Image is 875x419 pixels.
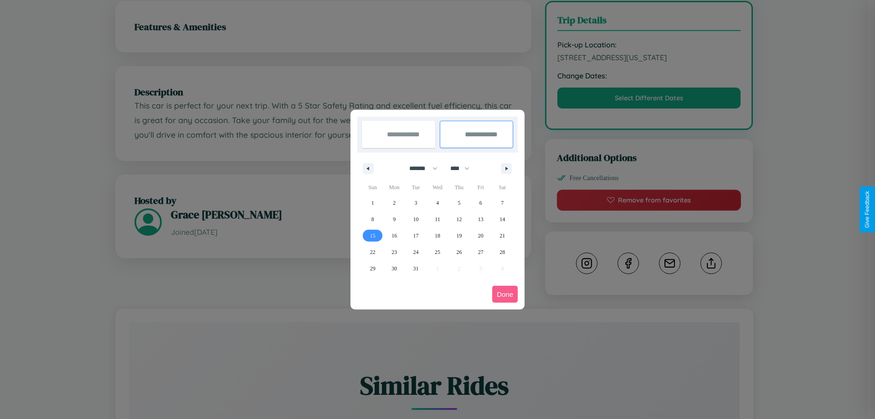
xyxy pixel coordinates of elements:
span: 27 [478,244,484,260]
span: 6 [479,195,482,211]
button: 25 [427,244,448,260]
button: 13 [470,211,491,228]
span: 11 [435,211,440,228]
button: 21 [492,228,513,244]
span: 26 [456,244,462,260]
span: 28 [499,244,505,260]
span: 10 [413,211,419,228]
button: 2 [383,195,405,211]
button: 12 [448,211,470,228]
span: 4 [436,195,439,211]
span: Wed [427,180,448,195]
span: 8 [371,211,374,228]
button: 27 [470,244,491,260]
span: 31 [413,260,419,277]
button: 15 [362,228,383,244]
button: 10 [405,211,427,228]
button: 7 [492,195,513,211]
span: 1 [371,195,374,211]
button: 31 [405,260,427,277]
span: Fri [470,180,491,195]
span: 30 [391,260,397,277]
span: 25 [435,244,440,260]
button: 6 [470,195,491,211]
span: 22 [370,244,376,260]
button: 1 [362,195,383,211]
button: 24 [405,244,427,260]
span: Tue [405,180,427,195]
span: 15 [370,228,376,244]
span: 24 [413,244,419,260]
span: 20 [478,228,484,244]
button: 29 [362,260,383,277]
span: Sun [362,180,383,195]
span: Sat [492,180,513,195]
span: 3 [415,195,417,211]
span: 21 [499,228,505,244]
button: 11 [427,211,448,228]
button: 16 [383,228,405,244]
span: 23 [391,244,397,260]
button: 17 [405,228,427,244]
span: Thu [448,180,470,195]
span: 18 [435,228,440,244]
button: 30 [383,260,405,277]
button: 3 [405,195,427,211]
span: 16 [391,228,397,244]
span: 19 [456,228,462,244]
span: Mon [383,180,405,195]
span: 5 [458,195,460,211]
button: 20 [470,228,491,244]
button: 26 [448,244,470,260]
span: 12 [456,211,462,228]
span: 14 [499,211,505,228]
span: 2 [393,195,396,211]
button: 19 [448,228,470,244]
button: 22 [362,244,383,260]
span: 17 [413,228,419,244]
span: 9 [393,211,396,228]
button: 28 [492,244,513,260]
button: 18 [427,228,448,244]
button: 23 [383,244,405,260]
span: 29 [370,260,376,277]
span: 13 [478,211,484,228]
button: 4 [427,195,448,211]
button: 14 [492,211,513,228]
button: Done [492,286,518,303]
button: 5 [448,195,470,211]
div: Give Feedback [864,191,870,228]
button: 9 [383,211,405,228]
button: 8 [362,211,383,228]
span: 7 [501,195,504,211]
